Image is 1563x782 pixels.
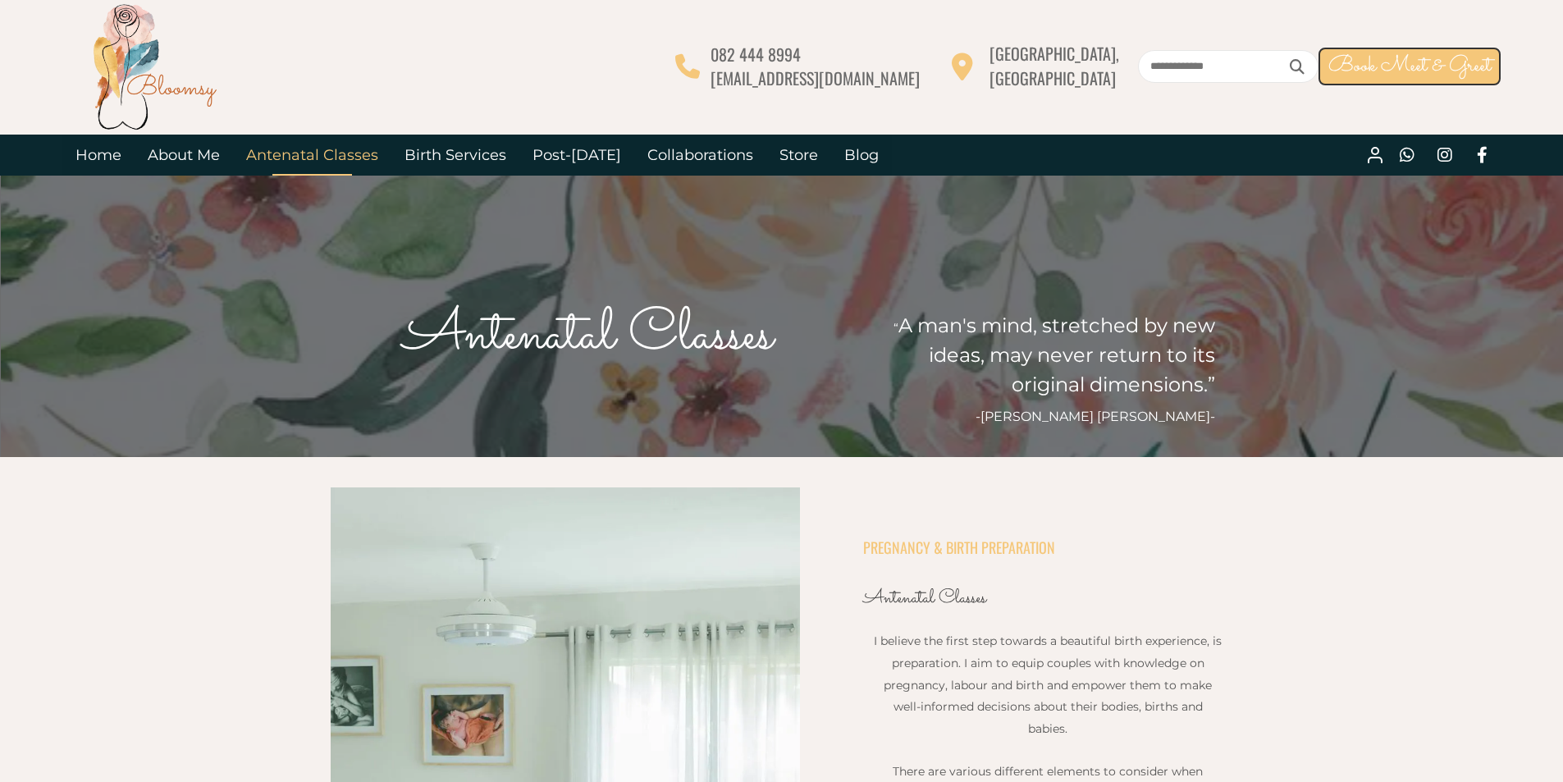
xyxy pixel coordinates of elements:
[766,135,831,176] a: Store
[711,42,801,66] span: 082 444 8994
[976,409,1215,424] span: -[PERSON_NAME] [PERSON_NAME]-
[62,135,135,176] a: Home
[989,41,1119,66] span: [GEOGRAPHIC_DATA],
[135,135,233,176] a: About Me
[391,135,519,176] a: Birth Services
[874,633,1222,735] span: I believe the first step towards a beautiful birth experience, is preparation. I aim to equip cou...
[863,584,986,613] span: Antenatal Classes
[831,135,892,176] a: Blog
[989,66,1116,90] span: [GEOGRAPHIC_DATA]
[233,135,391,176] a: Antenatal Classes
[1208,373,1215,396] span: ”
[1318,48,1501,85] a: Book Meet & Greet
[1328,50,1491,82] span: Book Meet & Greet
[898,313,1215,396] span: A man's mind, stretched by new ideas, may never return to its original dimensions.
[893,320,898,336] span: “
[711,66,920,90] span: [EMAIL_ADDRESS][DOMAIN_NAME]
[634,135,766,176] a: Collaborations
[863,537,1055,558] span: PREGNANCY & BIRTH PREPARATION
[89,1,220,132] img: Bloomsy
[403,293,773,379] span: Antenatal Classes
[519,135,634,176] a: Post-[DATE]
